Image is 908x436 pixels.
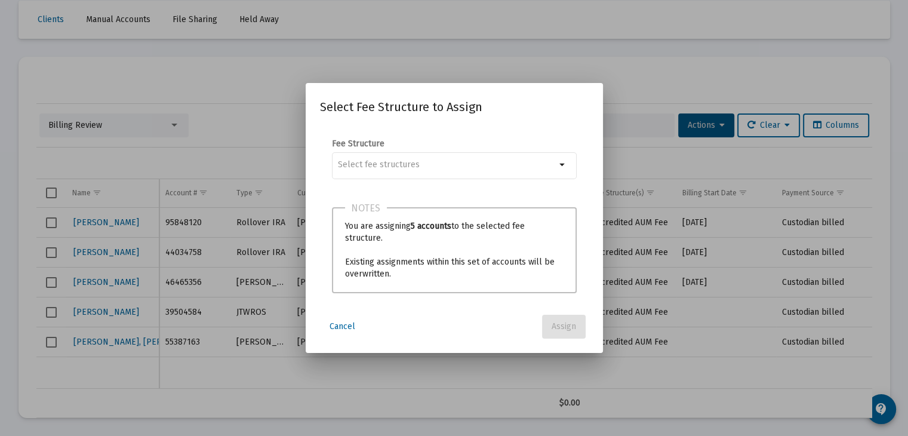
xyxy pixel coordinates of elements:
span: Cancel [330,321,355,331]
mat-icon: arrow_drop_down [556,158,570,172]
h3: Notes [345,200,386,217]
mat-chip-list: Selection [338,158,556,172]
label: Fee Structure [332,139,384,149]
h2: Select Fee Structure to Assign [320,97,589,116]
b: 5 accounts [411,221,451,231]
span: Assign [552,321,576,331]
button: Assign [542,315,586,339]
button: Cancel [320,315,365,339]
input: Select fee structures [338,160,556,170]
div: You are assigning to the selected fee structure. Existing assignments within this set of accounts... [332,207,577,293]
